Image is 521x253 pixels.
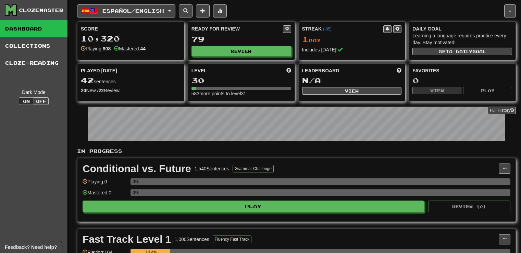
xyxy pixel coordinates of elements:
[34,97,49,105] button: Off
[83,164,191,174] div: Conditional vs. Future
[81,45,111,52] div: Playing:
[412,67,512,74] div: Favorites
[412,87,461,94] button: View
[213,4,227,17] button: More stats
[5,244,57,251] span: Open feedback widget
[5,89,62,96] div: Dark Mode
[81,76,181,85] div: sentences
[81,67,117,74] span: Played [DATE]
[83,178,127,190] div: Playing: 0
[412,25,512,32] div: Daily Goal
[302,25,384,32] div: Streak
[83,201,424,212] button: Play
[81,75,94,85] span: 42
[191,35,291,44] div: 79
[412,48,512,55] button: Seta dailygoal
[302,75,321,85] span: N/A
[463,87,512,94] button: Play
[191,46,291,56] button: Review
[302,87,402,95] button: View
[83,234,171,244] div: Fast Track Level 1
[191,25,283,32] div: Ready for Review
[81,25,181,32] div: Score
[77,4,175,17] button: Español/English
[302,35,402,44] div: Day
[103,46,111,51] strong: 808
[302,34,309,44] span: 1
[140,46,146,51] strong: 44
[302,46,402,53] div: Includes [DATE]!
[102,8,164,14] span: Español / English
[98,88,104,93] strong: 22
[196,4,210,17] button: Add sentence to collection
[323,27,332,32] a: (-05)
[412,76,512,85] div: 0
[412,32,512,46] div: Learning a language requires practice every day. Stay motivated!
[286,67,291,74] span: Score more points to level up
[77,148,516,155] p: In Progress
[449,49,472,54] span: a daily
[195,165,229,172] div: 1,540 Sentences
[19,7,63,14] div: Clozemaster
[81,87,181,94] div: New / Review
[114,45,146,52] div: Mastered:
[179,4,193,17] button: Search sentences
[191,67,207,74] span: Level
[81,88,86,93] strong: 20
[233,165,274,172] button: Grammar Challenge
[397,67,401,74] span: This week in points, UTC
[488,107,516,114] a: Full History
[428,201,510,212] button: Review (0)
[175,236,209,243] div: 1,000 Sentences
[81,34,181,43] div: 10,320
[19,97,34,105] button: On
[83,189,127,201] div: Mastered: 0
[302,67,339,74] span: Leaderboard
[213,236,251,243] button: Fluency Fast Track
[191,90,291,97] div: 583 more points to level 31
[191,76,291,85] div: 30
